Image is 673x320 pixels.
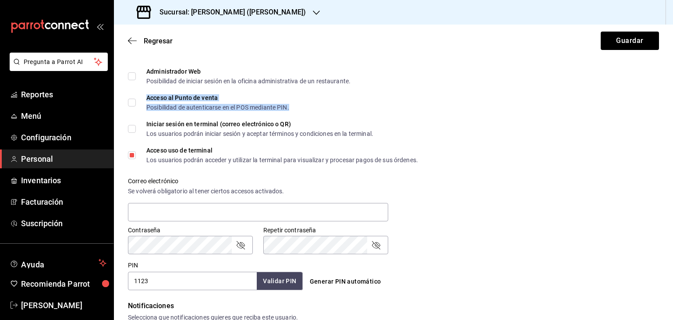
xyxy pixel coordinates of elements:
div: Iniciar sesión en terminal (correo electrónico o QR) [146,121,373,127]
button: Validar PIN [257,272,302,290]
span: Menú [21,110,106,122]
h3: Sucursal: [PERSON_NAME] ([PERSON_NAME]) [152,7,306,18]
button: passwordField [371,240,381,250]
span: Pregunta a Parrot AI [24,57,94,67]
span: Facturación [21,196,106,208]
span: Regresar [144,37,173,45]
div: Acceso uso de terminal [146,147,418,153]
span: Inventarios [21,174,106,186]
div: Posibilidad de autenticarse en el POS mediante PIN. [146,104,289,110]
span: Personal [21,153,106,165]
button: Regresar [128,37,173,45]
button: Generar PIN automático [306,274,385,290]
label: Repetir contraseña [263,227,388,233]
button: open_drawer_menu [96,23,103,30]
button: passwordField [235,240,246,250]
button: Guardar [601,32,659,50]
span: Configuración [21,132,106,143]
div: Notificaciones [128,301,659,311]
div: Los usuarios podrán acceder y utilizar la terminal para visualizar y procesar pagos de sus órdenes. [146,157,418,163]
div: Acceso al Punto de venta [146,95,289,101]
div: Se volverá obligatorio al tener ciertos accesos activados. [128,187,388,196]
label: PIN [128,262,138,268]
span: Reportes [21,89,106,100]
button: Pregunta a Parrot AI [10,53,108,71]
div: Los usuarios podrán iniciar sesión y aceptar términos y condiciones en la terminal. [146,131,373,137]
div: Posibilidad de iniciar sesión en la oficina administrativa de un restaurante. [146,78,351,84]
span: Ayuda [21,258,95,268]
input: 3 a 6 dígitos [128,272,257,290]
label: Correo electrónico [128,178,388,184]
span: Recomienda Parrot [21,278,106,290]
div: Administrador Web [146,68,351,75]
label: Contraseña [128,227,253,233]
span: Suscripción [21,217,106,229]
a: Pregunta a Parrot AI [6,64,108,73]
span: [PERSON_NAME] [21,299,106,311]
